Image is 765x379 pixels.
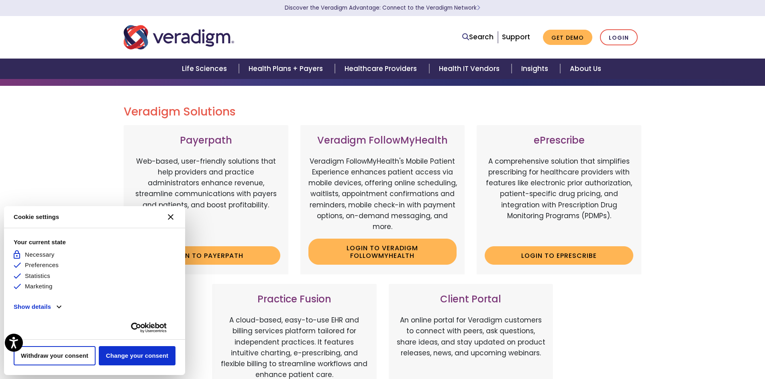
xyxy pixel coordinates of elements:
button: Show details [14,302,61,312]
button: Close CMP widget [161,207,180,227]
a: Life Sciences [172,59,239,79]
a: Health Plans + Payers [239,59,335,79]
p: A comprehensive solution that simplifies prescribing for healthcare providers with features like ... [485,156,633,240]
strong: Cookie settings [14,213,59,222]
h3: Client Portal [397,294,545,305]
a: Login [600,29,638,46]
strong: Your current state [14,238,175,247]
a: Healthcare Providers [335,59,429,79]
a: Insights [512,59,560,79]
a: Discover the Veradigm Advantage: Connect to the Veradigm NetworkLearn More [285,4,480,12]
a: About Us [560,59,611,79]
h3: Veradigm FollowMyHealth [308,135,457,146]
a: Login to ePrescribe [485,246,633,265]
a: Login to Veradigm FollowMyHealth [308,239,457,265]
li: Marketing [14,282,175,291]
h3: Payerpath [132,135,280,146]
h2: Veradigm Solutions [124,105,642,119]
button: Withdraw your consent [14,346,96,365]
h3: Practice Fusion [220,294,369,305]
li: Statistics [14,272,175,281]
h3: ePrescribe [485,135,633,146]
a: Health IT Vendors [429,59,512,79]
button: Change your consent [99,346,175,365]
li: Necessary [14,250,175,259]
a: Usercentrics Cookiebot - opens new page [122,322,175,333]
a: Get Demo [543,30,592,45]
p: Veradigm FollowMyHealth's Mobile Patient Experience enhances patient access via mobile devices, o... [308,156,457,232]
a: Login to Payerpath [132,246,280,265]
span: Learn More [477,4,480,12]
a: Support [502,32,530,42]
a: Search [462,32,494,43]
li: Preferences [14,261,175,270]
p: Web-based, user-friendly solutions that help providers and practice administrators enhance revenu... [132,156,280,240]
img: Veradigm logo [124,24,234,51]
